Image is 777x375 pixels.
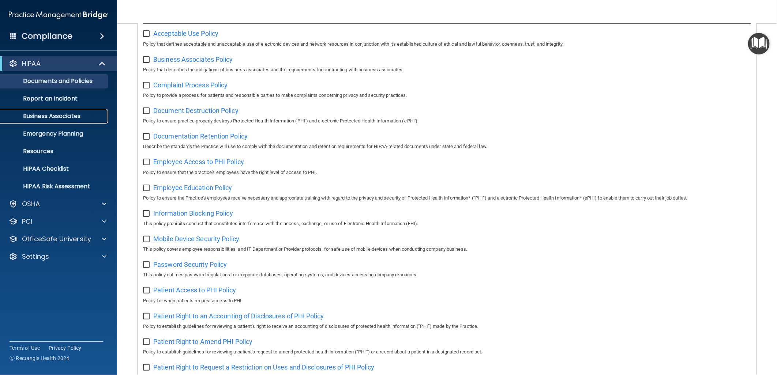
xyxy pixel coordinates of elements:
[153,286,236,294] span: Patient Access to PHI Policy
[143,296,751,305] p: Policy for when patients request access to PHI.
[153,81,228,89] span: Complaint Process Policy
[22,252,49,261] p: Settings
[9,8,108,22] img: PMB logo
[10,344,40,352] a: Terms of Use
[49,344,82,352] a: Privacy Policy
[143,65,751,74] p: Policy that describes the obligations of business associates and the requirements for contracting...
[5,165,105,173] p: HIPAA Checklist
[153,30,218,37] span: Acceptable Use Policy
[143,194,751,202] p: Policy to ensure the Practice's employees receive necessary and appropriate training with regard ...
[10,355,70,362] span: Ⓒ Rectangle Health 2024
[5,95,105,102] p: Report an Incident
[22,31,72,41] h4: Compliance
[143,245,751,254] p: This policy covers employee responsibilities, and IT Department or Provider protocols, for safe u...
[153,363,375,371] span: Patient Right to Request a Restriction on Uses and Disclosures of PHI Policy
[143,219,751,228] p: This policy prohibits conduct that constitutes interference with the access, exchange, or use of ...
[143,270,751,279] p: This policy outlines password regulations for corporate databases, operating systems, and devices...
[5,77,105,85] p: Documents and Policies
[143,348,751,356] p: Policy to establish guidelines for reviewing a patient’s request to amend protected health inform...
[153,107,239,114] span: Document Destruction Policy
[153,209,233,217] span: Information Blocking Policy
[153,132,248,140] span: Documentation Retention Policy
[143,40,751,49] p: Policy that defines acceptable and unacceptable use of electronic devices and network resources i...
[5,130,105,137] p: Emergency Planning
[143,168,751,177] p: Policy to ensure that the practice's employees have the right level of access to PHI.
[153,56,233,63] span: Business Associates Policy
[9,200,106,208] a: OSHA
[153,235,239,243] span: Mobile Device Security Policy
[153,338,252,345] span: Patient Right to Amend PHI Policy
[143,91,751,100] p: Policy to provide a process for patients and responsible parties to make complaints concerning pr...
[22,200,40,208] p: OSHA
[5,113,105,120] p: Business Associates
[5,183,105,190] p: HIPAA Risk Assessment
[9,59,106,68] a: HIPAA
[153,261,227,268] span: Password Security Policy
[9,252,106,261] a: Settings
[22,235,91,243] p: OfficeSafe University
[143,142,751,151] p: Describe the standards the Practice will use to comply with the documentation and retention requi...
[143,117,751,125] p: Policy to ensure practice properly destroys Protected Health Information ('PHI') and electronic P...
[5,148,105,155] p: Resources
[748,33,770,54] button: Open Resource Center
[153,184,232,192] span: Employee Education Policy
[143,322,751,331] p: Policy to establish guidelines for reviewing a patient’s right to receive an accounting of disclo...
[153,158,244,166] span: Employee Access to PHI Policy
[9,217,106,226] a: PCI
[9,235,106,243] a: OfficeSafe University
[153,312,324,320] span: Patient Right to an Accounting of Disclosures of PHI Policy
[22,217,32,226] p: PCI
[22,59,41,68] p: HIPAA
